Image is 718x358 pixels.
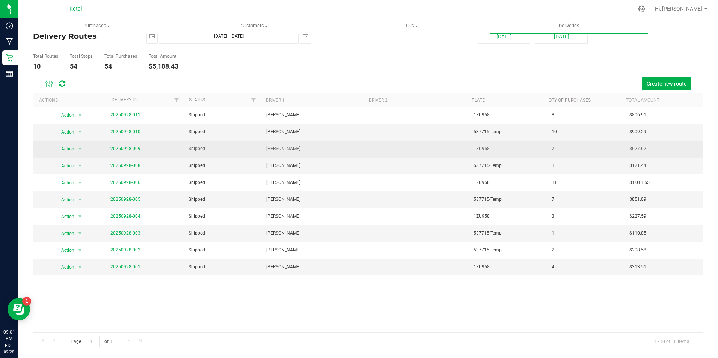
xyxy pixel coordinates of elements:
a: 20250928-001 [110,264,140,269]
a: Filter [247,93,260,106]
span: Shipped [189,128,205,135]
a: Delivery ID [112,97,137,102]
span: Page of 1 [64,336,118,347]
span: [PERSON_NAME] [266,111,300,119]
span: select [147,29,157,42]
span: select [75,177,85,188]
span: select [75,211,85,222]
span: select [75,161,85,171]
h4: Delivery Routes [33,29,135,44]
span: Shipped [189,179,205,186]
span: Shipped [189,247,205,254]
span: 8 [552,111,554,119]
span: $627.62 [629,145,646,152]
span: [PERSON_NAME] [266,145,300,152]
span: 7 [552,145,554,152]
span: Action [55,127,75,137]
th: Driver 1 [260,93,363,107]
span: $110.85 [629,230,646,237]
span: Shipped [189,196,205,203]
a: Status [189,97,205,102]
span: select [75,245,85,256]
span: 537715-Temp [474,230,502,237]
h5: Total Stops [70,54,93,59]
inline-svg: Manufacturing [6,38,13,45]
span: Action [55,177,75,188]
a: 20250928-004 [110,214,140,219]
iframe: Resource center [8,298,30,320]
span: Action [55,245,75,256]
span: Shipped [189,213,205,220]
span: Action [55,262,75,272]
span: 3 [552,213,554,220]
span: $806.91 [629,111,646,119]
span: Shipped [189,111,205,119]
h4: $5,188.43 [149,63,178,70]
span: $1,011.55 [629,179,650,186]
span: [PERSON_NAME] [266,247,300,254]
span: 537715-Temp [474,128,502,135]
a: Filter [170,93,183,106]
span: select [75,144,85,154]
span: select [75,127,85,137]
inline-svg: Retail [6,54,13,62]
h5: Total Routes [33,54,58,59]
span: [PERSON_NAME] [266,128,300,135]
span: [PERSON_NAME] [266,263,300,271]
a: 20250928-009 [110,146,140,151]
p: 09:01 PM EDT [3,329,15,349]
span: 7 [552,196,554,203]
span: 537715-Temp [474,162,502,169]
h4: 10 [33,63,58,70]
span: select [75,262,85,272]
a: Deliveries [490,18,648,34]
div: Actions [39,98,103,103]
span: 1ZU958 [474,213,490,220]
span: Shipped [189,230,205,237]
span: [PERSON_NAME] [266,230,300,237]
span: Customers [176,23,332,29]
inline-svg: Dashboard [6,22,13,29]
h4: 54 [104,63,137,70]
button: [DATE] [535,29,588,44]
span: Action [55,110,75,120]
span: 1ZU958 [474,145,490,152]
th: Total Amount [620,93,697,107]
span: Shipped [189,263,205,271]
span: $208.58 [629,247,646,254]
span: Tills [333,23,490,29]
span: 1 [552,162,554,169]
span: $227.59 [629,213,646,220]
span: [PERSON_NAME] [266,196,300,203]
a: 20250928-003 [110,230,140,236]
button: Create new route [642,77,691,90]
span: Retail [69,6,84,12]
inline-svg: Reports [6,70,13,78]
a: Qty of Purchases [549,98,591,103]
span: Action [55,161,75,171]
span: Hi, [PERSON_NAME]! [655,6,704,12]
span: 4 [552,263,554,271]
span: 537715-Temp [474,196,502,203]
span: Purchases [18,23,175,29]
span: select [75,194,85,205]
a: 20250928-008 [110,163,140,168]
span: Action [55,211,75,222]
a: Customers [175,18,333,34]
span: 1ZU958 [474,111,490,119]
span: Action [55,144,75,154]
h5: Total Amount [149,54,178,59]
div: Manage settings [637,5,646,12]
span: 1 - 10 of 10 items [648,336,695,347]
span: 10 [552,128,557,135]
h5: Total Purchases [104,54,137,59]
a: Purchases [18,18,175,34]
a: 20250928-002 [110,247,140,253]
span: Create new route [647,81,686,87]
p: 09/28 [3,349,15,355]
span: $909.29 [629,128,646,135]
a: 20250928-010 [110,129,140,134]
a: 20250928-011 [110,112,140,117]
th: Driver 2 [363,93,466,107]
